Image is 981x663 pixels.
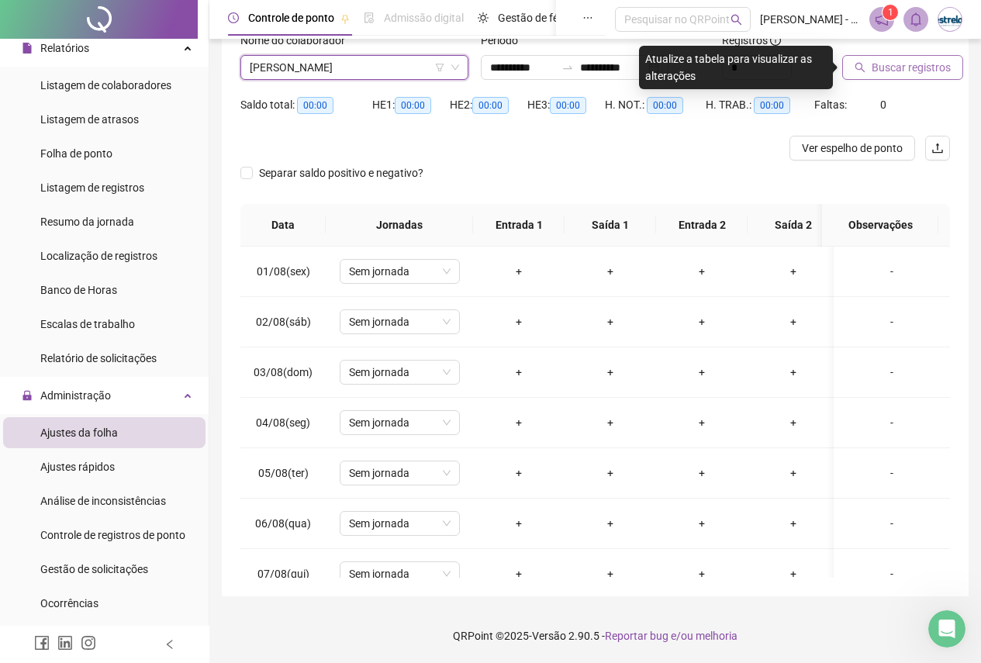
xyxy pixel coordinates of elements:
[451,63,460,72] span: down
[532,630,566,642] span: Versão
[340,14,350,23] span: pushpin
[395,97,431,114] span: 00:00
[57,635,73,651] span: linkedin
[256,416,310,429] span: 04/08(seg)
[473,204,565,247] th: Entrada 1
[760,11,860,28] span: [PERSON_NAME] - ESTRELAS INTERNET
[450,96,527,114] div: HE 2:
[384,12,464,24] span: Admissão digital
[760,414,827,431] div: +
[938,8,962,31] img: 4435
[748,204,839,247] th: Saída 2
[931,142,944,154] span: upload
[240,204,326,247] th: Data
[577,414,644,431] div: +
[240,96,372,114] div: Saldo total:
[478,12,489,23] span: sun
[257,568,309,580] span: 07/08(qui)
[228,12,239,23] span: clock-circle
[842,55,963,80] button: Buscar registros
[481,32,528,49] label: Período
[550,97,586,114] span: 00:00
[872,59,951,76] span: Buscar registros
[639,46,833,89] div: Atualize a tabela para visualizar as alterações
[577,263,644,280] div: +
[928,610,965,647] iframe: Intercom live chat
[372,96,450,114] div: HE 1:
[81,635,96,651] span: instagram
[760,364,827,381] div: +
[656,204,748,247] th: Entrada 2
[40,147,112,160] span: Folha de ponto
[40,284,117,296] span: Banco de Horas
[349,310,451,333] span: Sem jornada
[257,265,310,278] span: 01/08(sex)
[846,464,938,482] div: -
[582,12,593,23] span: ellipsis
[250,56,459,79] span: THAMILE FERREIRA SANTOS
[472,97,509,114] span: 00:00
[846,364,938,381] div: -
[822,204,938,247] th: Observações
[364,12,375,23] span: file-done
[40,597,98,609] span: Ocorrências
[846,414,938,431] div: -
[349,260,451,283] span: Sem jornada
[802,140,903,157] span: Ver espelho de ponto
[256,316,311,328] span: 02/08(sáb)
[209,609,981,663] footer: QRPoint © 2025 - 2.90.5 -
[846,515,938,532] div: -
[435,63,444,72] span: filter
[605,96,706,114] div: H. NOT.:
[326,204,473,247] th: Jornadas
[485,263,552,280] div: +
[888,7,893,18] span: 1
[875,12,889,26] span: notification
[722,32,781,49] span: Registros
[527,96,605,114] div: HE 3:
[349,562,451,585] span: Sem jornada
[34,635,50,651] span: facebook
[40,318,135,330] span: Escalas de trabalho
[40,42,89,54] span: Relatórios
[255,517,311,530] span: 06/08(qua)
[789,136,915,161] button: Ver espelho de ponto
[485,565,552,582] div: +
[40,216,134,228] span: Resumo da jornada
[253,164,430,181] span: Separar saldo positivo e negativo?
[814,98,849,111] span: Faltas:
[40,461,115,473] span: Ajustes rápidos
[647,97,683,114] span: 00:00
[485,414,552,431] div: +
[561,61,574,74] span: to
[760,515,827,532] div: +
[240,32,355,49] label: Nome do colaborador
[760,313,827,330] div: +
[485,464,552,482] div: +
[577,313,644,330] div: +
[754,97,790,114] span: 00:00
[485,515,552,532] div: +
[22,390,33,401] span: lock
[40,389,111,402] span: Administração
[834,216,926,233] span: Observações
[561,61,574,74] span: swap-right
[349,361,451,384] span: Sem jornada
[909,12,923,26] span: bell
[349,512,451,535] span: Sem jornada
[498,12,576,24] span: Gestão de férias
[40,352,157,364] span: Relatório de solicitações
[668,565,735,582] div: +
[605,630,737,642] span: Reportar bug e/ou melhoria
[668,263,735,280] div: +
[349,461,451,485] span: Sem jornada
[164,639,175,650] span: left
[40,250,157,262] span: Localização de registros
[22,43,33,54] span: file
[760,263,827,280] div: +
[668,464,735,482] div: +
[254,366,313,378] span: 03/08(dom)
[760,565,827,582] div: +
[258,467,309,479] span: 05/08(ter)
[668,414,735,431] div: +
